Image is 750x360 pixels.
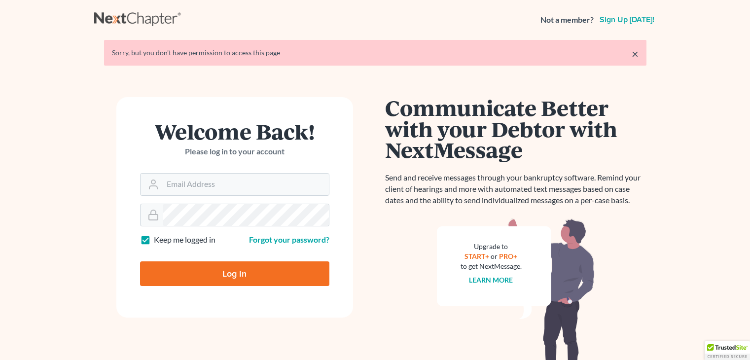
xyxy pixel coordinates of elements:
p: Send and receive messages through your bankruptcy software. Remind your client of hearings and mo... [385,172,646,206]
a: Learn more [469,276,513,284]
strong: Not a member? [540,14,594,26]
a: START+ [464,252,489,260]
div: Upgrade to [461,242,522,252]
span: or [491,252,498,260]
a: Sign up [DATE]! [598,16,656,24]
a: Forgot your password? [249,235,329,244]
div: Sorry, but you don't have permission to access this page [112,48,639,58]
label: Keep me logged in [154,234,215,246]
a: × [632,48,639,60]
div: TrustedSite Certified [705,341,750,360]
input: Log In [140,261,329,286]
div: to get NextMessage. [461,261,522,271]
p: Please log in to your account [140,146,329,157]
h1: Welcome Back! [140,121,329,142]
h1: Communicate Better with your Debtor with NextMessage [385,97,646,160]
input: Email Address [163,174,329,195]
a: PRO+ [499,252,517,260]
